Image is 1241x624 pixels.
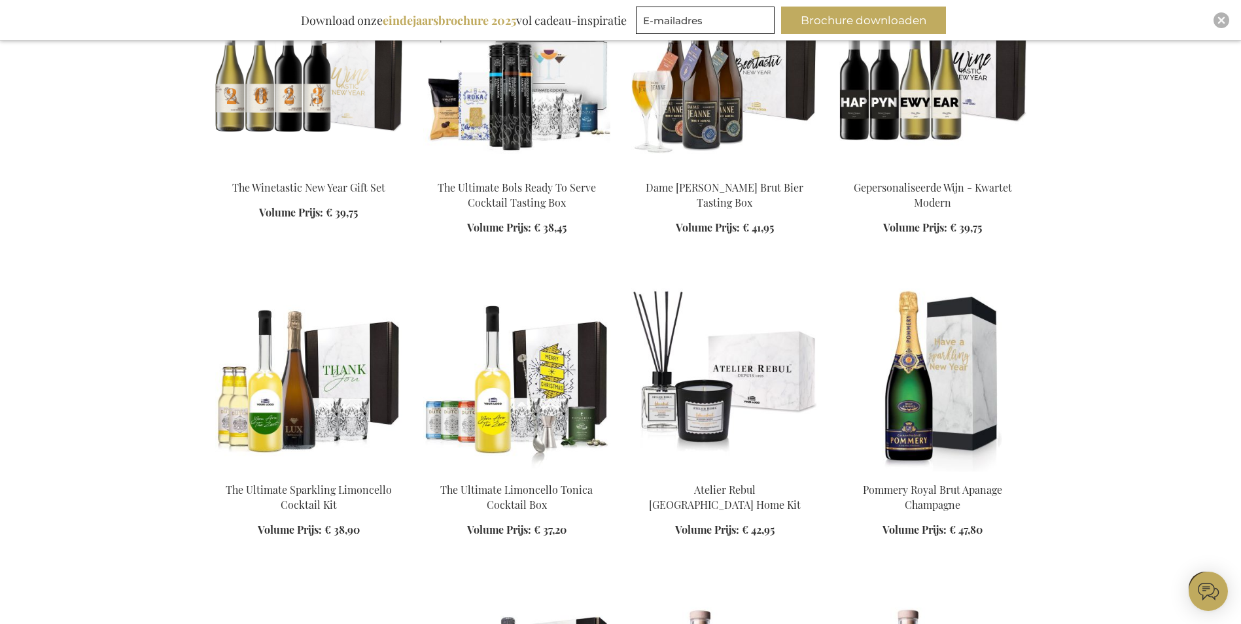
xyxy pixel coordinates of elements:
[675,523,739,536] span: Volume Prijs:
[226,483,392,511] a: The Ultimate Sparkling Limoncello Cocktail Kit
[324,523,360,536] span: € 38,90
[326,205,358,219] span: € 39,75
[636,7,778,38] form: marketing offers and promotions
[423,288,610,472] img: The Ultimate Limoncello Tonica Cocktail Box
[534,220,567,234] span: € 38,45
[883,220,982,235] a: Volume Prijs: € 39,75
[259,205,358,220] a: Volume Prijs: € 39,75
[383,12,516,28] b: eindejaarsbrochure 2025
[631,164,818,177] a: Dame Jeanne Royal Champagne Beer Tasting Box
[1189,572,1228,611] iframe: belco-activator-frame
[636,7,775,34] input: E-mailadres
[467,220,531,234] span: Volume Prijs:
[1217,16,1225,24] img: Close
[649,483,801,511] a: Atelier Rebul [GEOGRAPHIC_DATA] Home Kit
[949,523,983,536] span: € 47,80
[631,466,818,479] a: Atelier Rebul Istanbul Home Kit
[839,164,1026,177] a: Gepersonaliseerde Wijn - Kwartet Modern
[295,7,633,34] div: Download onze vol cadeau-inspiratie
[839,466,1026,479] a: Pommery Royal Brut Apanage Champagne
[440,483,593,511] a: The Ultimate Limoncello Tonica Cocktail Box
[438,181,596,209] a: The Ultimate Bols Ready To Serve Cocktail Tasting Box
[467,220,567,235] a: Volume Prijs: € 38,45
[259,205,323,219] span: Volume Prijs:
[742,523,775,536] span: € 42,95
[258,523,360,538] a: Volume Prijs: € 38,90
[258,523,322,536] span: Volume Prijs:
[676,220,740,234] span: Volume Prijs:
[743,220,774,234] span: € 41,95
[883,523,983,538] a: Volume Prijs: € 47,80
[863,483,1002,511] a: Pommery Royal Brut Apanage Champagne
[215,164,402,177] a: Beer Apéro Gift Box The Winetastic New Year Gift Set
[215,466,402,479] a: The Ultimate Sparkling Limoncello Cocktail Kit
[675,523,775,538] a: Volume Prijs: € 42,95
[534,523,567,536] span: € 37,20
[883,523,947,536] span: Volume Prijs:
[631,288,818,472] img: Atelier Rebul Istanbul Home Kit
[883,220,947,234] span: Volume Prijs:
[854,181,1012,209] a: Gepersonaliseerde Wijn - Kwartet Modern
[467,523,531,536] span: Volume Prijs:
[646,181,803,209] a: Dame [PERSON_NAME] Brut Bier Tasting Box
[1214,12,1229,28] div: Close
[423,164,610,177] a: The Ultimate Bols Ready To Serve Cocktail Tasting Box The Ultimate Bols Ready To Serve Cocktail T...
[781,7,946,34] button: Brochure downloaden
[423,466,610,479] a: The Ultimate Limoncello Tonica Cocktail Box
[839,288,1026,472] img: Pommery Royal Brut Apanage Champagne
[676,220,774,235] a: Volume Prijs: € 41,95
[232,181,385,194] a: The Winetastic New Year Gift Set
[467,523,567,538] a: Volume Prijs: € 37,20
[950,220,982,234] span: € 39,75
[215,288,402,472] img: The Ultimate Sparkling Limoncello Cocktail Kit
